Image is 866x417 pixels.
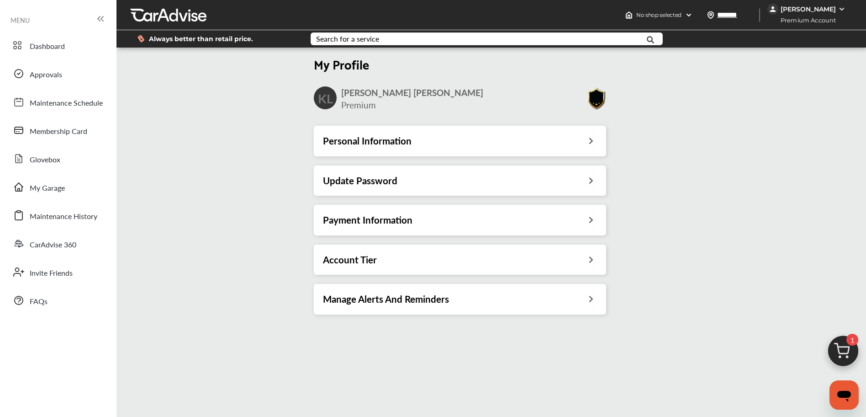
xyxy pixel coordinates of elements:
[8,289,107,312] a: FAQs
[636,11,681,19] span: No shop selected
[149,36,253,42] span: Always better than retail price.
[781,5,836,13] div: [PERSON_NAME]
[341,99,376,111] span: Premium
[341,86,483,99] span: [PERSON_NAME] [PERSON_NAME]
[685,11,692,19] img: header-down-arrow.9dd2ce7d.svg
[137,35,144,43] img: dollor_label_vector.a70140d1.svg
[8,147,107,171] a: Glovebox
[318,90,333,106] h2: KL
[759,8,760,22] img: header-divider.bc55588e.svg
[323,135,412,147] h3: Personal Information
[8,175,107,199] a: My Garage
[30,126,87,138] span: Membership Card
[767,4,778,15] img: jVpblrzwTbfkPYzPPzSLxeg0AAAAASUVORK5CYII=
[625,11,633,19] img: header-home-logo.8d720a4f.svg
[838,5,845,13] img: WGsFRI8htEPBVLJbROoPRyZpYNWhNONpIPPETTm6eUC0GeLEiAAAAAElFTkSuQmCC
[323,254,377,266] h3: Account Tier
[821,331,865,375] img: cart_icon.3d0951e8.svg
[314,56,606,72] h2: My Profile
[8,232,107,256] a: CarAdvise 360
[316,35,379,43] div: Search for a service
[30,41,65,53] span: Dashboard
[323,175,397,187] h3: Update Password
[8,260,107,284] a: Invite Friends
[30,296,48,308] span: FAQs
[30,182,65,194] span: My Garage
[707,11,714,19] img: location_vector.a44bc228.svg
[30,97,103,109] span: Maintenance Schedule
[846,334,858,346] span: 1
[30,154,60,166] span: Glovebox
[829,380,859,410] iframe: Button to launch messaging window
[30,211,97,223] span: Maintenance History
[8,118,107,142] a: Membership Card
[768,16,843,25] span: Premium Account
[8,90,107,114] a: Maintenance Schedule
[323,293,449,305] h3: Manage Alerts And Reminders
[30,267,73,279] span: Invite Friends
[30,239,76,251] span: CarAdvise 360
[11,16,30,24] span: MENU
[323,214,412,226] h3: Payment Information
[587,88,606,110] img: Premiumbadge.10c2a128.svg
[30,69,62,81] span: Approvals
[8,62,107,86] a: Approvals
[8,203,107,227] a: Maintenance History
[8,33,107,57] a: Dashboard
